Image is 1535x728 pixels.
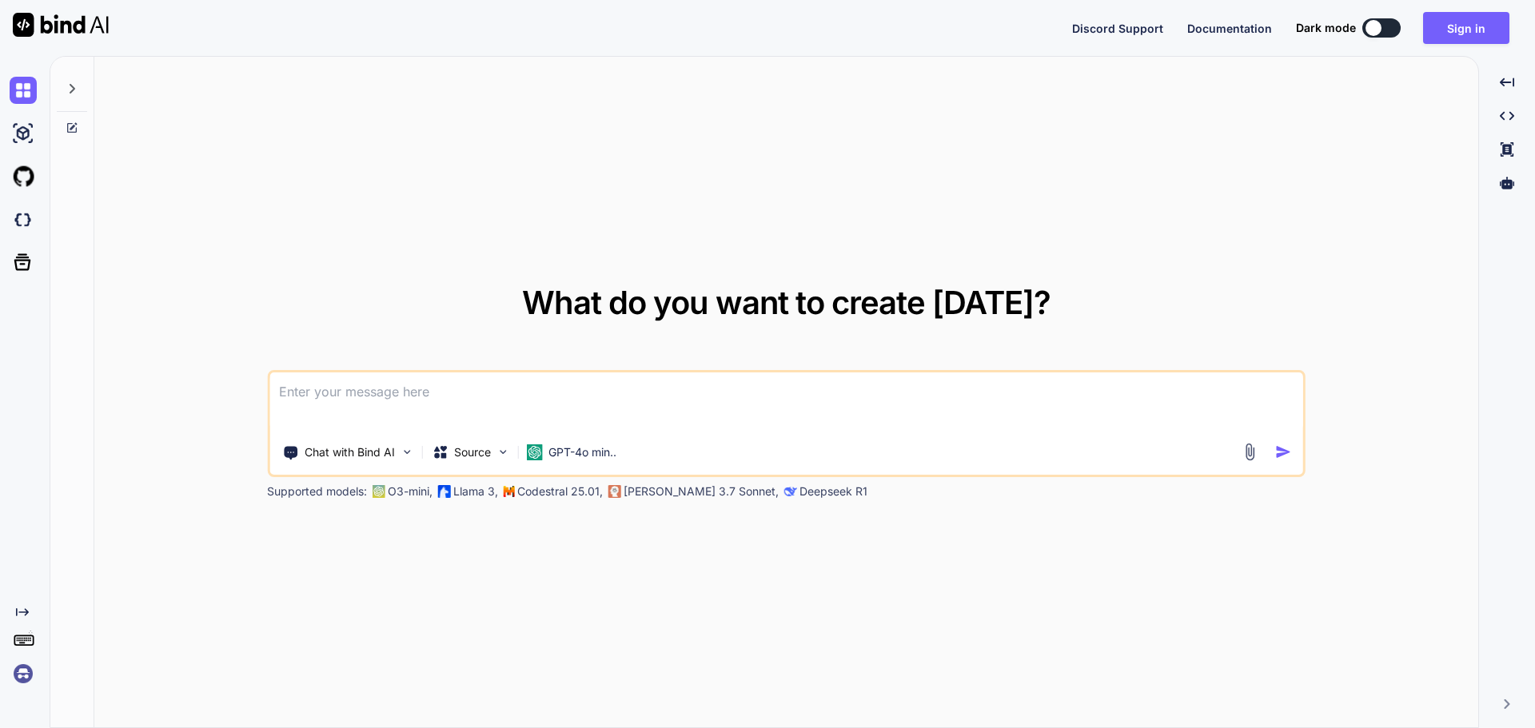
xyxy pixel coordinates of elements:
[624,483,779,499] p: [PERSON_NAME] 3.7 Sonnet,
[10,206,37,233] img: darkCloudIdeIcon
[437,485,450,498] img: Llama2
[1296,20,1356,36] span: Dark mode
[10,660,37,687] img: signin
[10,163,37,190] img: githubLight
[453,483,498,499] p: Llama 3,
[10,77,37,104] img: chat
[388,483,433,499] p: O3-mini,
[608,485,620,498] img: claude
[1072,22,1163,35] span: Discord Support
[454,444,491,460] p: Source
[1072,20,1163,37] button: Discord Support
[496,445,509,459] img: Pick Models
[267,483,367,499] p: Supported models:
[1423,12,1509,44] button: Sign in
[13,13,109,37] img: Bind AI
[372,485,385,498] img: GPT-4
[1275,444,1292,460] img: icon
[10,120,37,147] img: ai-studio
[400,445,413,459] img: Pick Tools
[526,444,542,460] img: GPT-4o mini
[1187,20,1272,37] button: Documentation
[1187,22,1272,35] span: Documentation
[517,483,603,499] p: Codestral 25.01,
[1241,443,1259,461] img: attachment
[522,283,1051,322] span: What do you want to create [DATE]?
[503,486,514,497] img: Mistral-AI
[783,485,796,498] img: claude
[305,444,395,460] p: Chat with Bind AI
[548,444,616,460] p: GPT-4o min..
[799,483,867,499] p: Deepseek R1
